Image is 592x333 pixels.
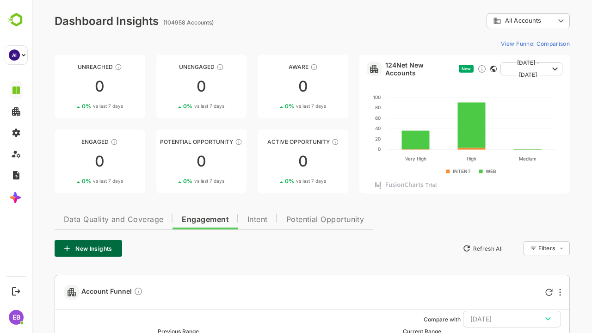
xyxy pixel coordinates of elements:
[61,178,91,185] span: vs last 7 days
[353,61,423,77] a: 124Net New Accounts
[151,103,192,110] div: 0 %
[345,146,348,152] text: 0
[22,129,113,193] a: EngagedThese accounts are warm, further nurturing would qualify them to MQAs00%vs last 7 days
[506,245,523,252] div: Filters
[225,63,316,70] div: Aware
[486,156,504,161] text: Medium
[505,240,537,257] div: Filters
[49,287,111,297] span: Account Funnel
[458,66,464,72] div: This card does not support filter and segments
[215,216,235,223] span: Intent
[475,57,516,81] span: [DATE] - [DATE]
[465,36,537,51] button: View Funnel Comparison
[343,125,348,131] text: 40
[253,103,294,110] div: 0 %
[264,178,294,185] span: vs last 7 days
[162,178,192,185] span: vs last 7 days
[431,311,529,327] button: [DATE]
[341,94,348,100] text: 100
[22,138,113,145] div: Engaged
[124,129,215,193] a: Potential OpportunityThese accounts are MQAs and can be passed on to Inside Sales00%vs last 7 days
[22,79,113,94] div: 0
[149,216,197,223] span: Engagement
[162,103,192,110] span: vs last 7 days
[278,63,285,71] div: These accounts have just entered the buying cycle and need further nurturing
[254,216,332,223] span: Potential Opportunity
[61,103,91,110] span: vs last 7 days
[473,17,509,24] span: All Accounts
[343,136,348,142] text: 20
[391,316,428,323] ag: Compare with
[454,12,537,30] div: All Accounts
[445,64,454,74] div: Discover new ICP-fit accounts showing engagement — via intent surges, anonymous website visits, L...
[184,63,191,71] div: These accounts have not shown enough engagement and need nurturing
[10,285,22,297] button: Logout
[124,79,215,94] div: 0
[253,178,294,185] div: 0 %
[513,289,520,296] div: Refresh
[225,129,316,193] a: Active OpportunityThese accounts have open opportunities which might be at any of the Sales Stage...
[461,17,523,25] div: All Accounts
[131,19,184,26] ag: (104958 Accounts)
[22,55,113,118] a: UnreachedThese accounts have not been engaged with for a defined time period00%vs last 7 days
[9,310,24,325] div: EB
[151,178,192,185] div: 0 %
[468,62,530,75] button: [DATE] - [DATE]
[264,103,294,110] span: vs last 7 days
[124,55,215,118] a: UnengagedThese accounts have not shown enough engagement and need nurturing00%vs last 7 days
[22,14,126,28] div: Dashboard Insights
[225,138,316,145] div: Active Opportunity
[5,11,28,29] img: BambooboxLogoMark.f1c84d78b4c51b1a7b5f700c9845e183.svg
[426,241,475,256] button: Refresh All
[225,55,316,118] a: AwareThese accounts have just entered the buying cycle and need further nurturing00%vs last 7 days
[101,287,111,297] div: Compare Funnel to any previous dates, and click on any plot in the current funnel to view the det...
[9,49,20,61] div: AI
[22,63,113,70] div: Unreached
[429,66,438,71] span: New
[22,154,113,169] div: 0
[124,154,215,169] div: 0
[49,178,91,185] div: 0 %
[82,63,90,71] div: These accounts have not been engaged with for a defined time period
[434,156,444,162] text: High
[124,138,215,145] div: Potential Opportunity
[203,138,210,146] div: These accounts are MQAs and can be passed on to Inside Sales
[22,240,90,257] button: New Insights
[49,103,91,110] div: 0 %
[343,105,348,110] text: 80
[527,289,529,296] div: More
[225,79,316,94] div: 0
[124,63,215,70] div: Unengaged
[299,138,307,146] div: These accounts have open opportunities which might be at any of the Sales Stages
[372,156,394,162] text: Very High
[343,115,348,121] text: 60
[31,216,131,223] span: Data Quality and Coverage
[438,313,521,325] div: [DATE]
[225,154,316,169] div: 0
[78,138,86,146] div: These accounts are warm, further nurturing would qualify them to MQAs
